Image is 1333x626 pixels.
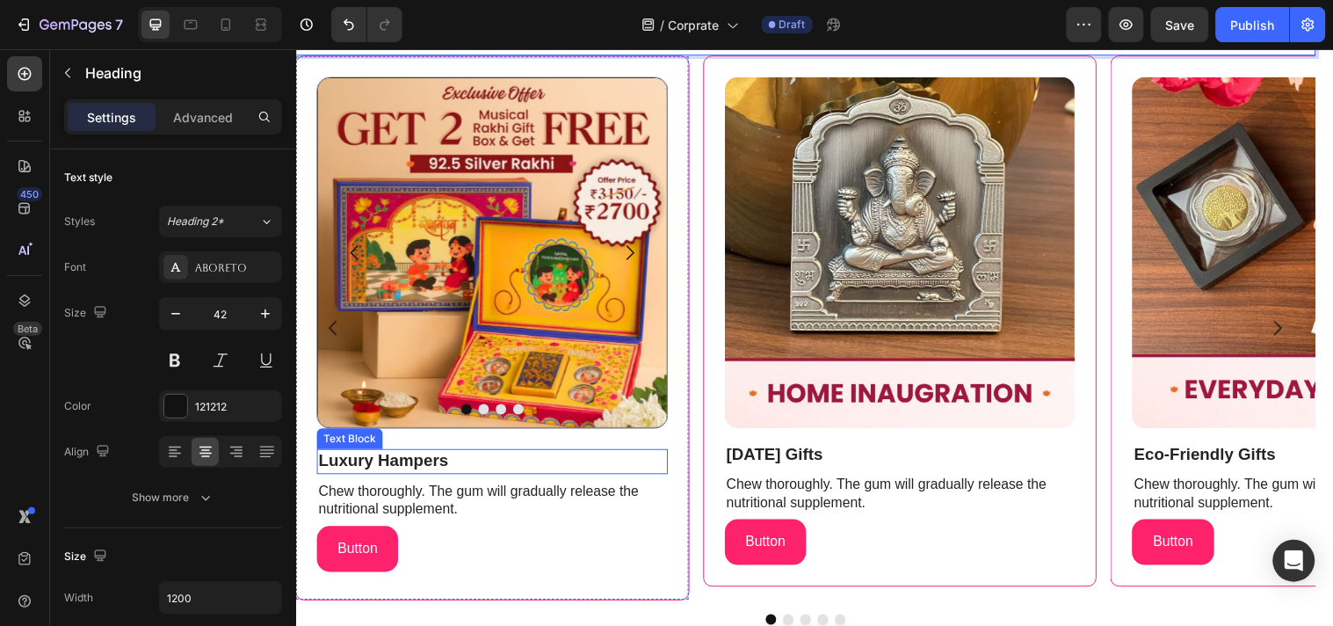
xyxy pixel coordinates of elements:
[64,545,111,569] div: Size
[64,170,112,186] div: Text style
[852,402,996,420] strong: Eco-Friendly Gifts
[852,433,1206,470] p: Chew thoroughly. The gum will gradually release the nutritional supplement.
[133,489,214,506] div: Show more
[1216,7,1290,42] button: Publish
[195,260,278,276] div: Aboreto
[85,62,275,84] p: Heading
[221,360,232,371] button: Dot
[548,574,559,585] button: Dot
[1166,18,1195,33] span: Save
[43,495,83,520] p: Button
[1273,540,1315,582] div: Open Intercom Messenger
[478,574,489,585] button: Dot
[64,590,93,606] div: Width
[64,302,111,325] div: Size
[24,440,377,477] p: Chew thoroughly. The gum will gradually release the nutritional supplement.
[167,214,224,229] span: Heading 2*
[24,409,156,427] strong: Luxury Hampers
[1151,7,1209,42] button: Save
[437,477,519,524] button: <p>Button</p>
[87,108,136,127] p: Settings
[17,187,42,201] div: 450
[7,7,131,42] button: 7
[195,399,278,415] div: 121212
[974,258,1023,308] button: Carousel Next Arrow
[25,388,85,404] div: Text Block
[872,488,912,513] p: Button
[1231,16,1275,34] div: Publish
[64,214,95,229] div: Styles
[531,574,541,585] button: Dot
[851,28,1207,385] img: gempages_577259706716783604-6953388b-9416-4025-aaf8-e742ff322ae2.jpg
[64,440,113,464] div: Align
[437,28,793,385] img: gempages_577259706716783604-42295151-3720-4bb3-8ed1-ffc147f43db0.jpg
[64,398,91,414] div: Color
[779,17,806,33] span: Draft
[513,574,524,585] button: Dot
[851,477,933,524] button: <p>Button</p>
[496,574,506,585] button: Dot
[160,582,281,614] input: Auto
[13,322,42,336] div: Beta
[315,182,365,231] button: Carousel Next Arrow
[661,16,665,34] span: /
[64,259,86,275] div: Font
[169,360,179,371] button: Dot
[22,484,105,531] button: <p>Button</p>
[173,108,233,127] p: Advanced
[295,49,1333,626] iframe: To enrich screen reader interactions, please activate Accessibility in Grammarly extension settings
[669,16,720,34] span: Corprate
[438,401,792,423] p: [DATE] Gifts
[115,14,123,35] p: 7
[186,360,197,371] button: Dot
[331,7,402,42] div: Undo/Redo
[159,206,282,237] button: Heading 2*
[438,433,792,470] p: Chew thoroughly. The gum will gradually release the nutritional supplement.
[204,360,214,371] button: Dot
[458,488,498,513] p: Button
[64,482,282,513] button: Show more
